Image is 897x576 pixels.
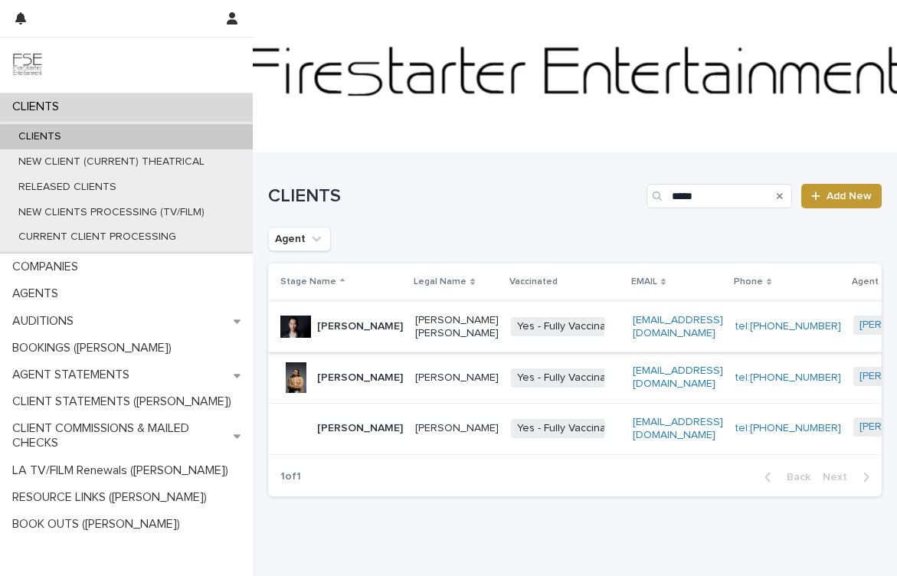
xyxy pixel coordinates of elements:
[6,368,142,382] p: AGENT STATEMENTS
[6,286,70,301] p: AGENTS
[6,463,241,478] p: LA TV/FILM Renewals ([PERSON_NAME])
[823,472,856,483] span: Next
[317,371,403,385] p: [PERSON_NAME]
[647,184,792,208] input: Search
[6,341,184,355] p: BOOKINGS ([PERSON_NAME])
[6,490,219,505] p: RESOURCE LINKS ([PERSON_NAME])
[268,185,640,208] h1: CLIENTS
[509,273,558,290] p: Vaccinated
[633,417,723,440] a: [EMAIL_ADDRESS][DOMAIN_NAME]
[511,419,628,438] span: Yes - Fully Vaccinated
[6,314,86,329] p: AUDITIONS
[415,422,499,435] p: [PERSON_NAME]
[735,372,841,383] a: tel:[PHONE_NUMBER]
[511,317,628,336] span: Yes - Fully Vaccinated
[415,371,499,385] p: [PERSON_NAME]
[778,472,810,483] span: Back
[6,100,71,114] p: CLIENTS
[6,421,234,450] p: CLIENT COMMISSIONS & MAILED CHECKS
[633,365,723,389] a: [EMAIL_ADDRESS][DOMAIN_NAME]
[415,314,499,340] p: [PERSON_NAME] [PERSON_NAME]
[6,155,217,169] p: NEW CLIENT (CURRENT) THEATRICAL
[280,273,336,290] p: Stage Name
[6,231,188,244] p: CURRENT CLIENT PROCESSING
[827,191,872,201] span: Add New
[852,273,879,290] p: Agent
[6,260,90,274] p: COMPANIES
[12,50,43,80] img: 9JgRvJ3ETPGCJDhvPVA5
[6,181,129,194] p: RELEASED CLIENTS
[317,422,403,435] p: [PERSON_NAME]
[735,321,841,332] a: tel:[PHONE_NUMBER]
[317,320,403,333] p: [PERSON_NAME]
[6,206,217,219] p: NEW CLIENTS PROCESSING (TV/FILM)
[414,273,467,290] p: Legal Name
[6,130,74,143] p: CLIENTS
[268,227,331,251] button: Agent
[631,273,657,290] p: EMAIL
[511,368,628,388] span: Yes - Fully Vaccinated
[6,394,244,409] p: CLIENT STATEMENTS ([PERSON_NAME])
[801,184,882,208] a: Add New
[633,315,723,339] a: [EMAIL_ADDRESS][DOMAIN_NAME]
[268,458,313,496] p: 1 of 1
[817,470,882,484] button: Next
[734,273,763,290] p: Phone
[735,423,841,434] a: tel:[PHONE_NUMBER]
[752,470,817,484] button: Back
[6,517,192,532] p: BOOK OUTS ([PERSON_NAME])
